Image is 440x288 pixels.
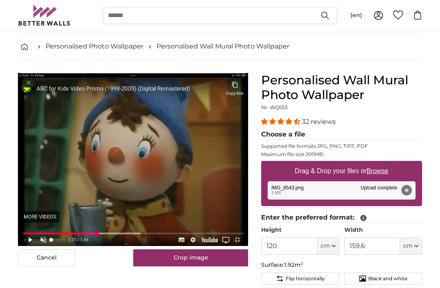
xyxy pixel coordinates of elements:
span: 4.31 stars [261,118,302,125]
button: Cancel [18,249,75,266]
p: Supported file formats JPG, PNG, TIFF, PDF [261,143,422,149]
span: Black and white [368,275,407,282]
img: Betterwalls [18,5,71,26]
h1: Personalised Wall Mural Photo Wallpaper [261,73,422,102]
p: Maximum file size 200MB. [261,151,422,158]
legend: Enter the preferred format: [261,213,422,223]
p: Surface: [261,261,422,269]
span: Nr. WQ553 [261,104,288,110]
button: cm [400,237,422,255]
span: cm [403,242,413,250]
span: 1.92m² [284,261,303,268]
button: Crop image [133,249,249,266]
button: Black and white [344,273,422,285]
span: 32 reviews [302,118,336,125]
nav: breadcrumbs [18,33,422,60]
label: Width [344,226,422,234]
span: cm [321,242,330,250]
button: (en) [344,8,369,23]
a: Personalised Wall Mural Photo Wallpaper [156,42,289,51]
label: Height [261,226,339,234]
button: Flip horizontally [261,273,339,285]
button: cm [317,237,339,255]
label: Drag & Drop your files or [292,163,392,179]
a: Personalised Photo Wallpaper [46,42,143,51]
u: Browse [367,167,388,174]
span: Flip horizontally [286,275,325,282]
legend: Choose a file [261,130,422,140]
